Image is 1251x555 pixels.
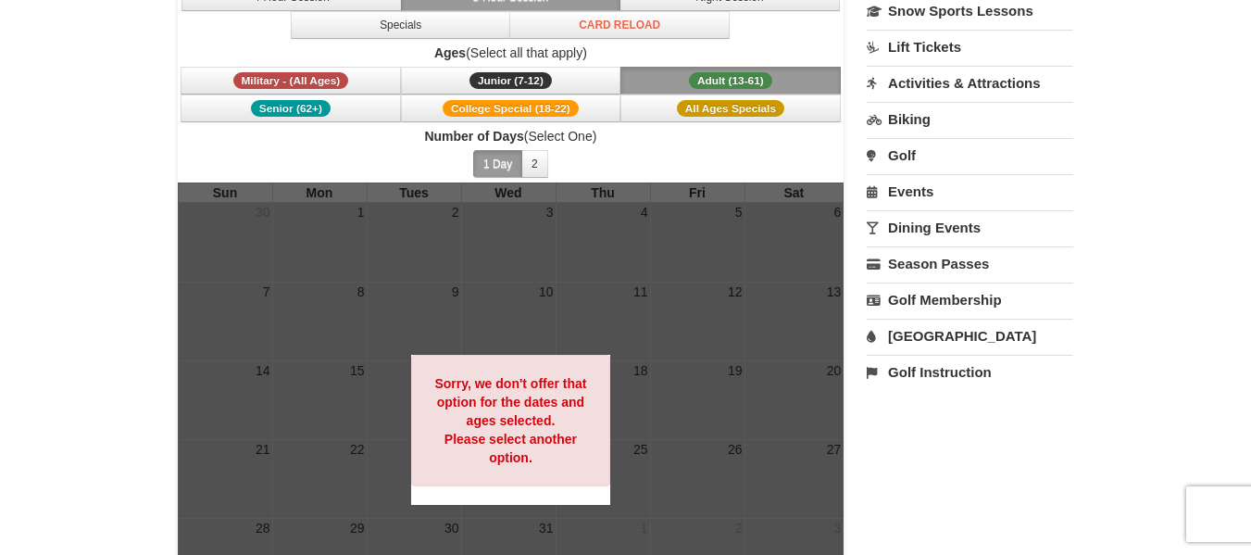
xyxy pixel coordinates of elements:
[867,102,1073,136] a: Biking
[401,67,621,95] button: Junior (7-12)
[424,129,523,144] strong: Number of Days
[867,283,1073,317] a: Golf Membership
[434,45,466,60] strong: Ages
[867,30,1073,64] a: Lift Tickets
[181,67,401,95] button: Military - (All Ages)
[867,174,1073,208] a: Events
[620,67,841,95] button: Adult (13-61)
[233,72,349,89] span: Military - (All Ages)
[178,127,844,145] label: (Select One)
[181,95,401,122] button: Senior (62+)
[867,210,1073,245] a: Dining Events
[473,150,522,178] button: 1 Day
[867,66,1073,100] a: Activities & Attractions
[521,150,548,178] button: 2
[867,246,1073,281] a: Season Passes
[434,376,586,465] strong: Sorry, we don't offer that option for the dates and ages selected. Please select another option.
[689,72,772,89] span: Adult (13-61)
[867,319,1073,353] a: [GEOGRAPHIC_DATA]
[509,11,730,39] button: Card Reload
[867,355,1073,389] a: Golf Instruction
[443,100,579,117] span: College Special (18-22)
[620,95,841,122] button: All Ages Specials
[867,138,1073,172] a: Golf
[291,11,511,39] button: Specials
[469,72,552,89] span: Junior (7-12)
[178,44,844,62] label: (Select all that apply)
[677,100,784,117] span: All Ages Specials
[401,95,621,122] button: College Special (18-22)
[251,100,331,117] span: Senior (62+)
